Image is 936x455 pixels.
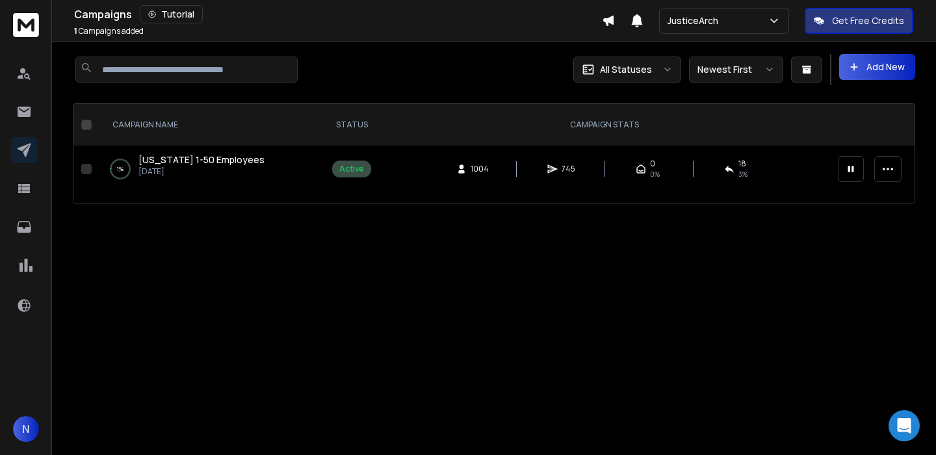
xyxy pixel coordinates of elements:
[738,169,747,179] span: 3 %
[97,104,324,146] th: CAMPAIGN NAME
[471,164,489,174] span: 1004
[13,416,39,442] button: N
[117,162,123,175] p: 1 %
[140,5,203,23] button: Tutorial
[138,153,265,166] a: [US_STATE] 1-50 Employees
[339,164,364,174] div: Active
[324,104,379,146] th: STATUS
[889,410,920,441] div: Open Intercom Messenger
[138,166,265,177] p: [DATE]
[600,63,652,76] p: All Statuses
[74,5,602,23] div: Campaigns
[650,169,660,179] span: 0%
[689,57,783,83] button: Newest First
[668,14,723,27] p: JusticeArch
[97,146,324,192] td: 1%[US_STATE] 1-50 Employees[DATE]
[562,164,575,174] span: 745
[805,8,913,34] button: Get Free Credits
[650,159,655,169] span: 0
[738,159,746,169] span: 18
[839,54,915,80] button: Add New
[74,26,144,36] p: Campaigns added
[832,14,904,27] p: Get Free Credits
[74,25,77,36] span: 1
[379,104,830,146] th: CAMPAIGN STATS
